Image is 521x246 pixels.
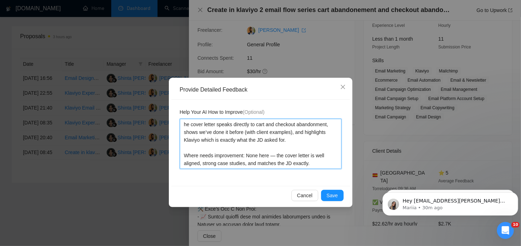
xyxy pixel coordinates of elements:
textarea: he cover letter speaks directly to cart and checkout abandonment, shows we’ve done it before (wit... [180,119,342,169]
div: Provide Detailed Feedback [180,86,347,94]
span: (Optional) [243,109,265,115]
button: Cancel [291,190,318,201]
button: Save [321,190,344,201]
span: close [340,84,346,90]
p: Message from Mariia, sent 30m ago [23,27,130,34]
span: Hey [EMAIL_ADDRESS][PERSON_NAME][DOMAIN_NAME], Looks like your Upwork agency Optimite ran out of ... [23,20,128,104]
iframe: Intercom notifications message [380,177,521,227]
iframe: Intercom live chat [497,222,514,239]
span: Cancel [297,192,313,199]
span: Help Your AI How to Improve [180,108,265,116]
button: Close [333,78,353,97]
span: Save [327,192,338,199]
span: 10 [511,222,520,228]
